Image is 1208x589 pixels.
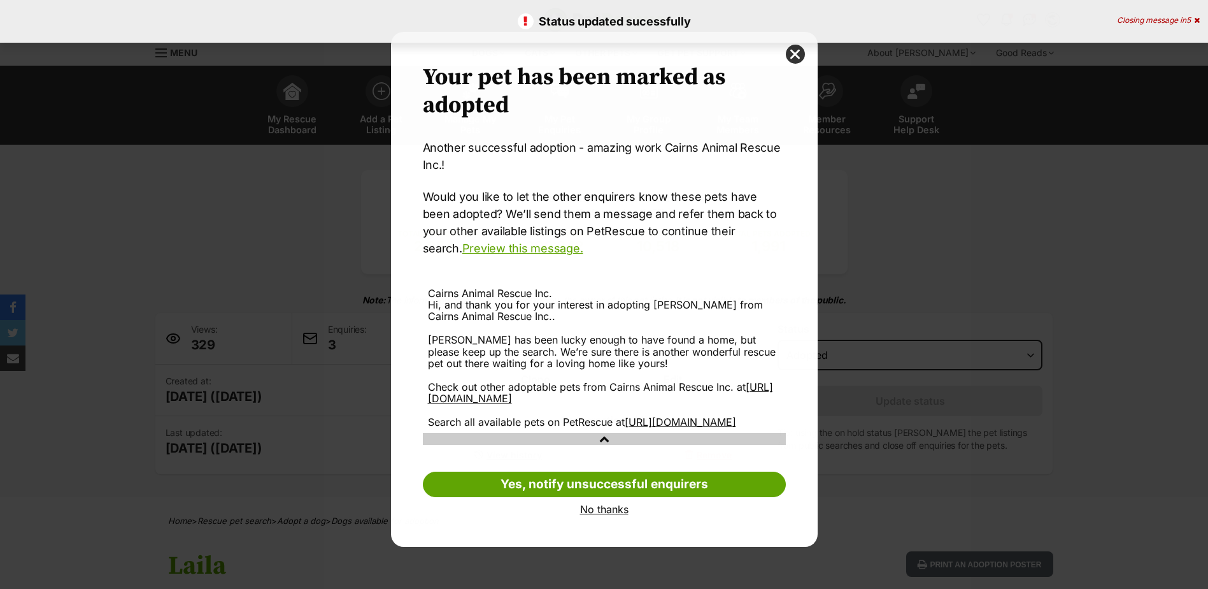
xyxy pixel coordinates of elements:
span: Cairns Animal Rescue Inc. [428,287,552,300]
a: No thanks [423,504,786,515]
a: Yes, notify unsuccessful enquirers [423,472,786,497]
a: Preview this message. [462,242,583,255]
h2: Your pet has been marked as adopted [423,64,786,120]
div: Hi, and thank you for your interest in adopting [PERSON_NAME] from Cairns Animal Rescue Inc.. [PE... [428,299,781,428]
button: close [786,45,805,64]
div: Closing message in [1117,16,1200,25]
a: [URL][DOMAIN_NAME] [625,416,736,428]
p: Status updated sucessfully [13,13,1195,30]
a: [URL][DOMAIN_NAME] [428,381,773,405]
p: Another successful adoption - amazing work Cairns Animal Rescue Inc.! [423,139,786,173]
p: Would you like to let the other enquirers know these pets have been adopted? We’ll send them a me... [423,188,786,257]
span: 5 [1186,15,1191,25]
